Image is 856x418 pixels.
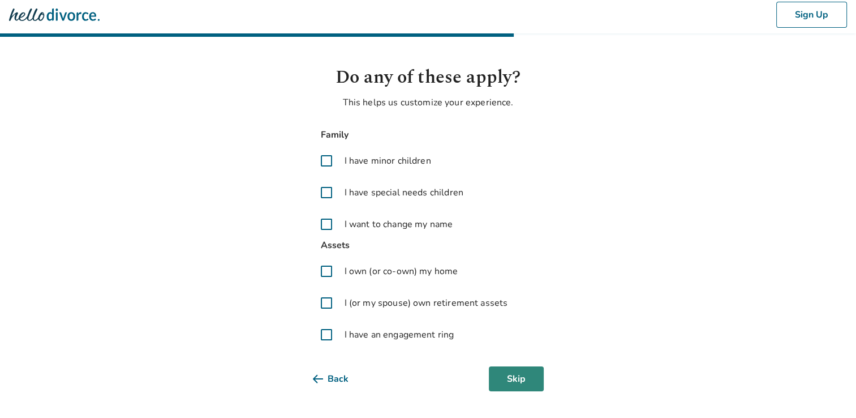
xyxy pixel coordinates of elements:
[345,154,431,168] span: I have minor children
[313,96,544,109] p: This helps us customize your experience.
[345,217,453,231] span: I want to change my name
[313,238,544,253] span: Assets
[9,3,100,26] img: Hello Divorce Logo
[489,366,544,391] button: Skip
[345,296,508,310] span: I (or my spouse) own retirement assets
[799,364,856,418] iframe: Chat Widget
[345,186,463,199] span: I have special needs children
[776,2,847,28] button: Sign Up
[313,366,367,391] button: Back
[313,127,544,143] span: Family
[345,328,454,342] span: I have an engagement ring
[345,265,458,278] span: I own (or co-own) my home
[313,64,544,91] h1: Do any of these apply?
